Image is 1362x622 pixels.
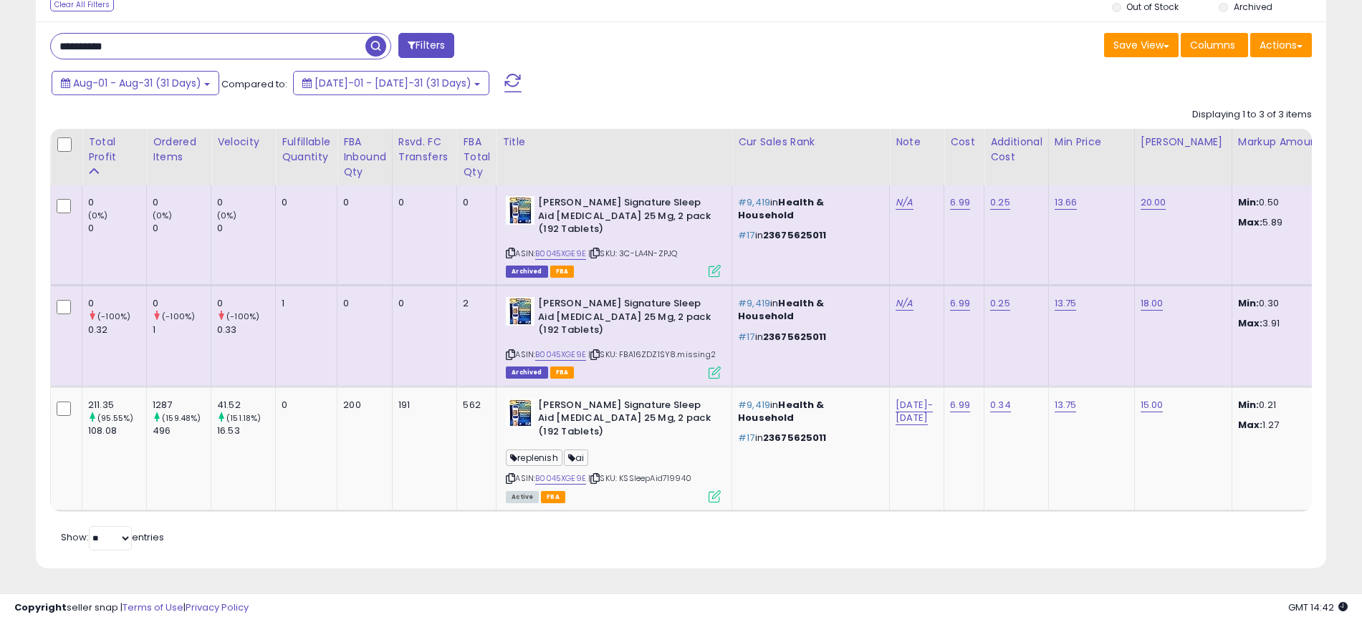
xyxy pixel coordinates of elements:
[1238,419,1357,432] p: 1.27
[282,135,331,165] div: Fulfillable Quantity
[282,196,326,209] div: 0
[738,432,878,444] p: in
[990,195,1010,210] a: 0.25
[550,266,575,278] span: FBA
[506,491,539,503] span: All listings currently available for purchase on Amazon
[1234,1,1272,13] label: Archived
[14,601,67,614] strong: Copyright
[1238,296,1260,310] strong: Min:
[588,472,691,484] span: | SKU: KSSleepAid719940
[535,349,586,361] a: B0045XGE9E
[1055,135,1128,150] div: Min Price
[217,210,237,221] small: (0%)
[1141,296,1164,311] a: 18.00
[896,195,913,210] a: N/A
[217,324,275,336] div: 0.33
[738,196,878,222] p: in
[217,135,269,150] div: Velocity
[506,297,534,326] img: 51LDYuvnMqL._SL40_.jpg
[61,530,164,544] span: Show: entries
[564,450,588,466] span: ai
[506,450,562,466] span: replenish
[97,311,130,322] small: (-100%)
[1288,601,1348,614] span: 2025-10-13 14:42 GMT
[506,399,534,427] img: 51LDYuvnMqL._SL40_.jpg
[763,431,827,444] span: 23675625011
[1055,296,1077,311] a: 13.75
[1192,108,1312,122] div: Displaying 1 to 3 of 3 items
[506,366,547,379] span: Listings that have been deleted from Seller Central
[506,399,721,501] div: ASIN:
[343,135,386,180] div: FBA inbound Qty
[738,296,770,310] span: #9,419
[463,196,485,209] div: 0
[1141,195,1166,210] a: 20.00
[73,76,201,90] span: Aug-01 - Aug-31 (31 Days)
[1238,216,1357,229] p: 5.89
[226,412,261,424] small: (151.18%)
[153,324,211,336] div: 1
[1141,398,1164,412] a: 15.00
[153,297,211,310] div: 0
[535,248,586,260] a: B0045XGE9E
[186,601,249,614] a: Privacy Policy
[506,297,721,376] div: ASIN:
[1238,135,1362,150] div: Markup Amount
[538,399,712,442] b: [PERSON_NAME] Signature Sleep Aid [MEDICAL_DATA] 25 Mg, 2 pack (192 Tablets)
[538,196,712,240] b: [PERSON_NAME] Signature Sleep Aid [MEDICAL_DATA] 25 Mg, 2 pack (192 Tablets)
[343,196,381,209] div: 0
[950,195,970,210] a: 6.99
[343,297,381,310] div: 0
[88,297,146,310] div: 0
[538,297,712,341] b: [PERSON_NAME] Signature Sleep Aid [MEDICAL_DATA] 25 Mg, 2 pack (192 Tablets)
[738,296,824,323] span: Health & Household
[550,366,575,379] span: FBA
[1190,38,1235,52] span: Columns
[535,472,586,485] a: B0045XGE9E
[88,210,108,221] small: (0%)
[398,135,451,165] div: Rsvd. FC Transfers
[217,424,275,437] div: 16.53
[463,135,490,180] div: FBA Total Qty
[463,399,485,412] div: 562
[153,196,211,209] div: 0
[217,196,275,209] div: 0
[990,135,1042,165] div: Additional Cost
[1238,297,1357,310] p: 0.30
[88,196,146,209] div: 0
[398,297,446,310] div: 0
[506,196,534,225] img: 51LDYuvnMqL._SL40_.jpg
[221,77,287,91] span: Compared to:
[217,297,275,310] div: 0
[738,228,754,242] span: #17
[1250,33,1312,57] button: Actions
[738,398,824,424] span: Health & Household
[763,330,827,344] span: 23675625011
[1104,33,1179,57] button: Save View
[950,398,970,412] a: 6.99
[343,399,381,412] div: 200
[153,135,205,165] div: Ordered Items
[950,135,978,150] div: Cost
[1238,317,1357,330] p: 3.91
[315,76,471,90] span: [DATE]-01 - [DATE]-31 (31 Days)
[153,222,211,235] div: 0
[1238,398,1260,412] strong: Min:
[738,331,878,344] p: in
[1238,215,1263,229] strong: Max:
[950,296,970,311] a: 6.99
[1126,1,1179,13] label: Out of Stock
[1238,316,1263,330] strong: Max:
[88,399,146,412] div: 211.35
[738,135,883,150] div: Cur Sales Rank
[738,229,878,242] p: in
[14,601,249,615] div: seller snap | |
[293,71,489,95] button: [DATE]-01 - [DATE]-31 (31 Days)
[990,398,1011,412] a: 0.34
[738,399,878,424] p: in
[506,196,721,276] div: ASIN:
[463,297,485,310] div: 2
[763,228,827,242] span: 23675625011
[398,33,454,58] button: Filters
[896,398,933,425] a: [DATE]-[DATE]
